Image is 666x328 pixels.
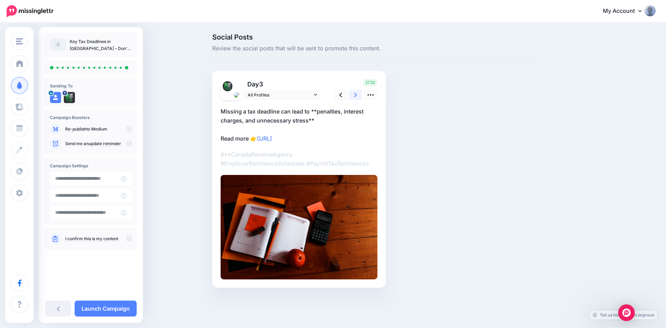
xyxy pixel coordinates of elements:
[596,3,656,20] a: My Account
[244,79,322,89] p: Day
[223,81,233,91] img: 530710953_1237995191467245_8475251243860984149_n-bsa154653.jpg
[257,135,272,142] a: [URL]
[363,79,377,86] span: 2732
[221,175,377,279] img: 56QK70VGZ1POIOCT7VS9FP0FF06GJMRO.jpg
[50,38,66,51] img: article-default-image-icon.png
[16,38,23,44] img: menu.png
[50,163,132,168] h4: Campaign Settings
[259,81,263,88] span: 3
[212,44,534,53] span: Review the social posts that will be sent to promote this content.
[50,92,61,103] img: user_default_image.png
[70,38,132,52] p: Key Tax Deadlines in [GEOGRAPHIC_DATA] – Don't Miss These Dates!
[7,5,53,17] img: Missinglettr
[589,310,658,320] a: Tell us how we can improve
[64,92,75,103] img: 530710953_1237995191467245_8475251243860984149_n-bsa154653.jpg
[234,92,239,98] img: None-bsa154672.png
[88,141,121,146] a: update reminder
[221,107,377,143] p: Missing a tax deadline can lead to **penalties, interest charges, and unnecessary stress** Read m...
[221,150,377,168] p: #**CanadaRevenueAgency #EmployerRemittanceSchedules #PayrollTaxRemittances
[65,141,132,147] p: Send me an
[618,304,635,321] div: Open Intercom Messenger
[50,83,132,89] h4: Sending To
[248,91,312,99] span: All Profiles
[212,34,534,41] span: Social Posts
[50,115,132,120] h4: Campaign Boosters
[65,126,86,132] a: Re-publish
[65,236,118,242] a: I confirm this is my content
[244,90,321,100] a: All Profiles
[65,126,132,132] p: to Medium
